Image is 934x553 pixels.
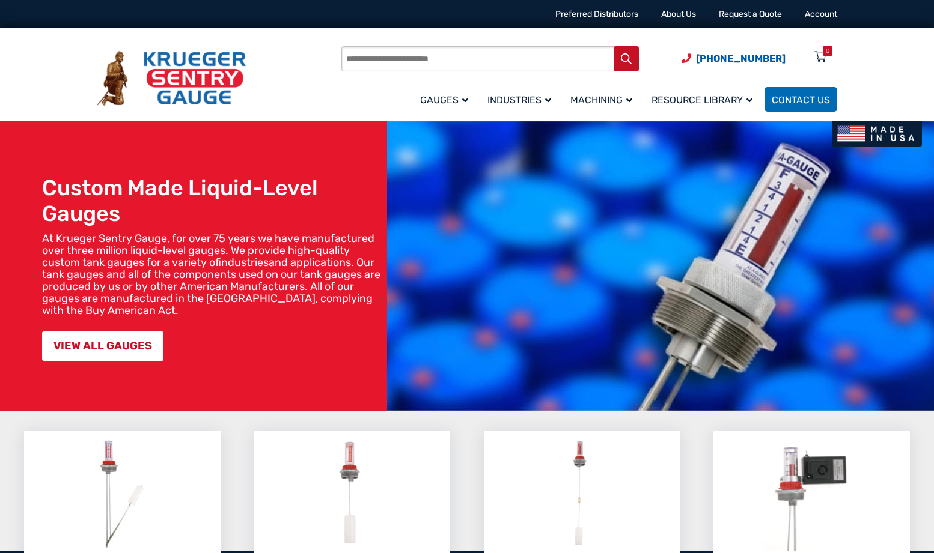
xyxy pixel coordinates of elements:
span: Contact Us [772,94,830,106]
img: bg_hero_bannerksentry [387,121,934,411]
span: Gauges [420,94,468,106]
span: Industries [487,94,551,106]
a: Request a Quote [719,9,782,19]
img: Made In USA [832,121,922,147]
p: At Krueger Sentry Gauge, for over 75 years we have manufactured over three million liquid-level g... [42,232,381,316]
a: industries [221,256,269,269]
a: Machining [563,85,644,113]
a: Industries [480,85,563,113]
a: VIEW ALL GAUGES [42,331,163,361]
span: Resource Library [652,94,752,106]
a: Phone Number (920) 434-8860 [682,51,786,66]
a: Gauges [413,85,480,113]
img: Leak Detection Gauges [558,437,606,551]
span: Machining [570,94,632,106]
div: 0 [826,46,829,56]
a: Contact Us [765,87,837,112]
img: Overfill Alert Gauges [326,437,379,551]
h1: Custom Made Liquid-Level Gauges [42,175,381,226]
a: Account [805,9,837,19]
img: Krueger Sentry Gauge [97,51,246,106]
img: Liquid Level Gauges [90,437,154,551]
a: About Us [661,9,696,19]
span: [PHONE_NUMBER] [696,53,786,64]
img: Tank Gauge Accessories [763,437,860,551]
a: Resource Library [644,85,765,113]
a: Preferred Distributors [555,9,638,19]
